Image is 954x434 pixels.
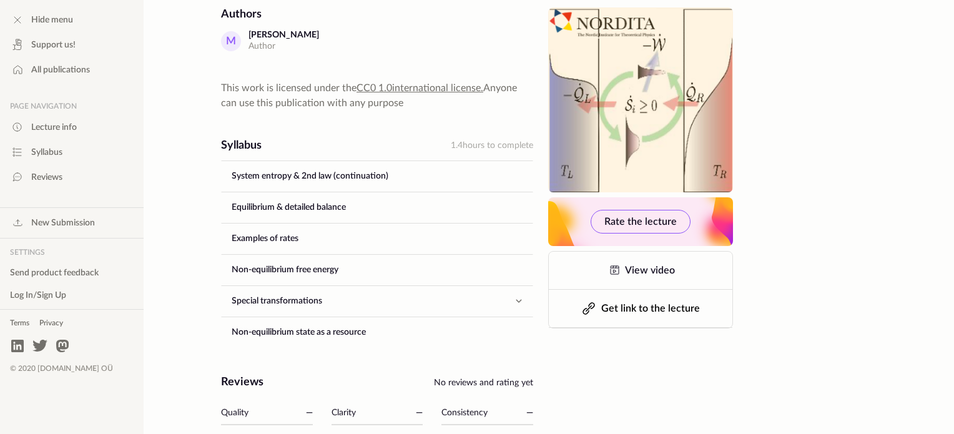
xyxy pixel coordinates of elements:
[357,83,483,93] a: CC0 1.0international license.
[549,290,732,327] button: Get link to the lecture
[601,303,700,313] span: Get link to the lecture
[221,7,533,22] div: Authors
[222,286,533,316] button: Special transformations
[221,405,248,420] div: Quality
[222,224,533,254] a: Examples of rates
[549,252,732,289] a: View video
[248,29,319,41] div: [PERSON_NAME]
[451,138,533,153] div: 1.4
[221,81,533,111] div: Anyone can use this publication with any purpose
[248,41,319,53] div: Author
[222,161,533,191] a: System entropy & 2nd law (continuation)
[222,192,533,222] a: Equilibrium & detailed balance
[416,405,423,420] div: —
[526,405,533,420] div: —
[222,255,533,285] a: Non-equilibrium free energy
[221,376,263,390] h2: Reviews
[221,138,262,153] div: Syllabus
[625,265,675,275] span: View video
[222,286,509,316] a: Special transformations
[221,83,357,93] span: This work is licensed under the
[332,405,356,420] div: Clarity
[463,141,533,150] span: hours to complete
[441,405,488,420] div: Consistency
[434,378,533,387] span: No reviews and rating yet
[221,31,241,51] div: M
[591,210,691,234] button: Rate the lecture
[392,83,481,93] span: international license
[222,317,533,347] a: Non-equilibrium state as a resource
[306,405,313,420] div: —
